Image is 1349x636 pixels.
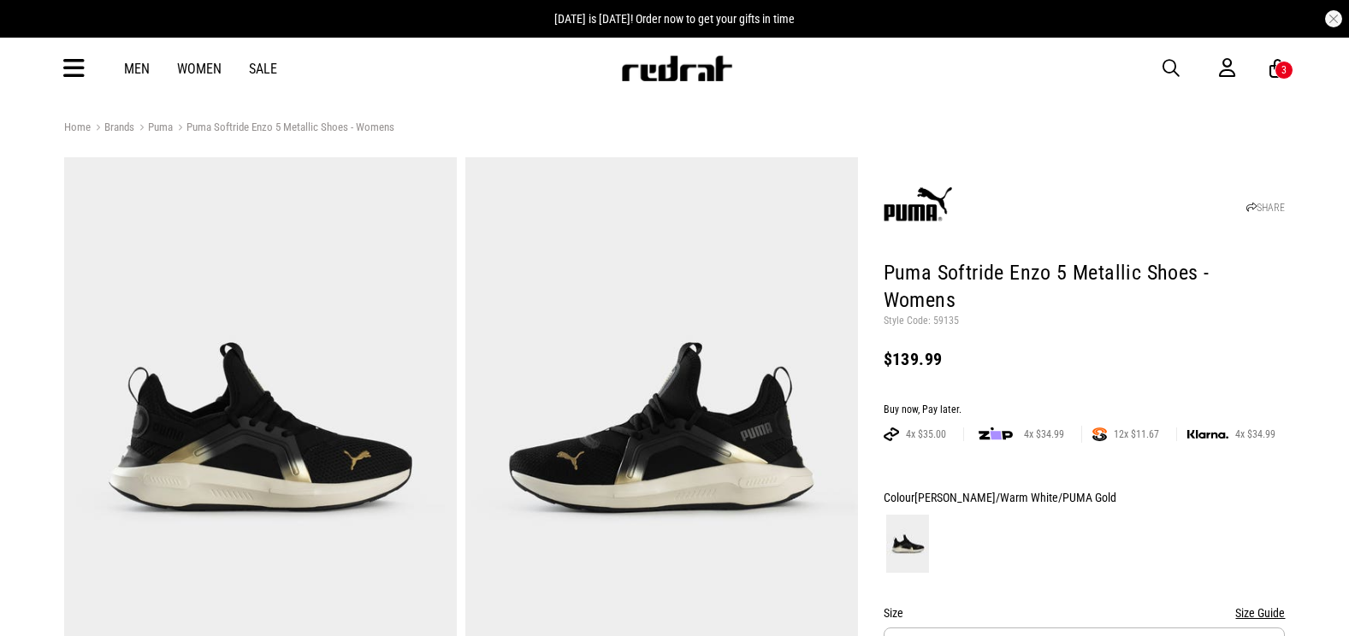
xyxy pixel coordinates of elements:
[1281,64,1287,76] div: 3
[884,349,1286,369] div: $139.99
[620,56,733,81] img: Redrat logo
[177,61,222,77] a: Women
[914,491,1116,504] span: [PERSON_NAME]/Warm White/PUMA Gold
[884,260,1286,315] h1: Puma Softride Enzo 5 Metallic Shoes - Womens
[1235,603,1285,623] button: Size Guide
[884,403,1286,417] div: Buy now, Pay later.
[884,487,1286,508] div: Colour
[91,121,134,137] a: Brands
[173,121,394,137] a: Puma Softride Enzo 5 Metallic Shoes - Womens
[884,172,952,240] img: Puma
[1228,427,1282,441] span: 4x $34.99
[1017,427,1071,441] span: 4x $34.99
[1277,564,1349,636] iframe: LiveChat chat widget
[1092,427,1107,441] img: SPLITPAY
[64,121,91,133] a: Home
[1246,202,1285,214] a: SHARE
[884,427,899,441] img: AFTERPAY
[1187,430,1228,439] img: KLARNA
[1269,60,1286,78] a: 3
[249,61,277,77] a: Sale
[884,315,1286,328] p: Style Code: 59135
[979,426,1013,443] img: zip
[124,61,150,77] a: Men
[554,12,795,26] span: [DATE] is [DATE]! Order now to get your gifts in time
[899,427,953,441] span: 4x $35.00
[1107,427,1166,441] span: 12x $11.67
[134,121,173,137] a: Puma
[884,603,1286,623] div: Size
[886,515,929,573] img: PUMA Black/Warm White/PUMA Gold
